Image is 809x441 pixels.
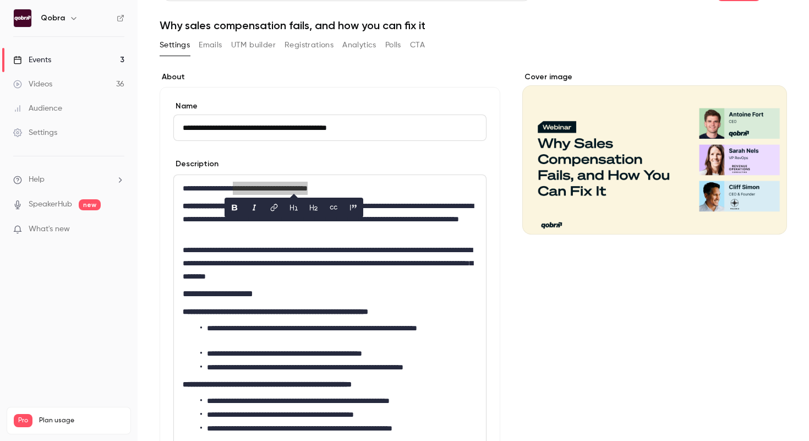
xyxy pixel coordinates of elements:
[522,72,787,235] section: Cover image
[231,36,276,54] button: UTM builder
[13,79,52,90] div: Videos
[173,101,487,112] label: Name
[173,159,218,170] label: Description
[29,224,70,235] span: What's new
[13,174,124,186] li: help-dropdown-opener
[345,199,362,216] button: blockquote
[111,225,124,235] iframe: Noticeable Trigger
[13,103,62,114] div: Audience
[14,414,32,427] span: Pro
[385,36,401,54] button: Polls
[14,9,31,27] img: Qobra
[39,416,124,425] span: Plan usage
[245,199,263,216] button: italic
[29,174,45,186] span: Help
[285,36,334,54] button: Registrations
[13,55,51,66] div: Events
[226,199,243,216] button: bold
[13,127,57,138] div: Settings
[342,36,376,54] button: Analytics
[410,36,425,54] button: CTA
[160,72,500,83] label: About
[160,36,190,54] button: Settings
[160,19,787,32] h1: Why sales compensation fails, and how you can fix it
[41,13,65,24] h6: Qobra
[265,199,283,216] button: link
[79,199,101,210] span: new
[199,36,222,54] button: Emails
[29,199,72,210] a: SpeakerHub
[522,72,787,83] label: Cover image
